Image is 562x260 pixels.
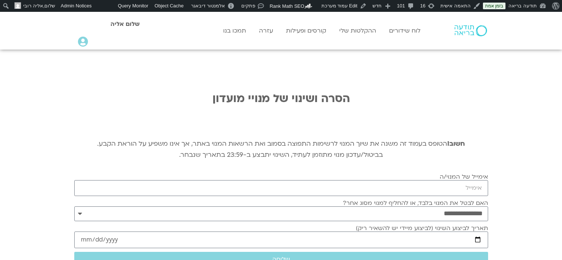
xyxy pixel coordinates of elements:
[343,200,488,206] label: האם לבטל את המנוי בלבד, או להחליף למנוי מסוג אחר?
[74,138,488,161] p: הטופס בעמוד זה משנה את שיוך המנוי לרשימות התפוצה בסמוב ואת הרשאות המנוי באתר, אך אינו משפיע על הו...
[74,232,488,248] input: תאריך
[219,24,250,38] a: תמכו בנו
[356,225,488,232] label: תאריך לביצוע השינוי (לביצוע מיידי יש להשאיר ריק)
[454,25,487,36] img: תודעה בריאה
[336,24,380,38] a: ההקלטות שלי
[440,173,488,180] label: אימייל של המנוי/ה
[282,24,330,38] a: קורסים ופעילות
[74,180,488,196] input: אימייל
[483,3,505,9] a: בזמן אמת
[74,92,488,105] h2: הסרה ושינוי של מנויי מועדון
[447,139,465,148] strong: חשוב!
[270,3,304,9] span: Rank Math SEO
[23,3,43,9] span: אליה רובי
[255,24,277,38] a: עזרה
[110,20,140,28] span: שלום אליה
[385,24,424,38] a: לוח שידורים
